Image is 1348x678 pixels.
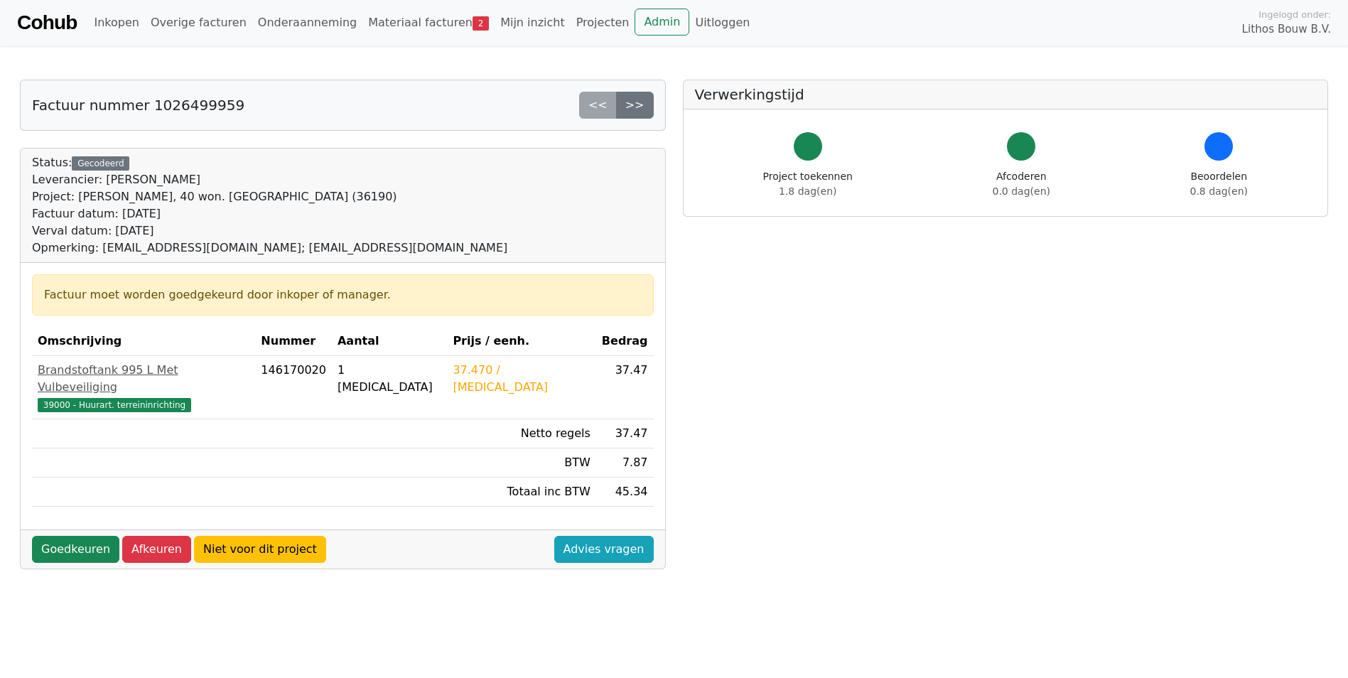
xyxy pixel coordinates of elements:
span: 2 [473,16,489,31]
div: 37.470 / [MEDICAL_DATA] [453,362,590,396]
h5: Factuur nummer 1026499959 [32,97,244,114]
td: 7.87 [596,448,654,478]
a: Materiaal facturen2 [362,9,495,37]
a: Overige facturen [145,9,252,37]
div: Opmerking: [EMAIL_ADDRESS][DOMAIN_NAME]; [EMAIL_ADDRESS][DOMAIN_NAME] [32,240,507,257]
div: Leverancier: [PERSON_NAME] [32,171,507,188]
span: Ingelogd onder: [1258,8,1331,21]
div: Status: [32,154,507,257]
div: Factuur moet worden goedgekeurd door inkoper of manager. [44,286,642,303]
a: >> [616,92,654,119]
span: 0.8 dag(en) [1190,185,1248,197]
span: Lithos Bouw B.V. [1242,21,1331,38]
span: 1.8 dag(en) [779,185,836,197]
a: Advies vragen [554,536,654,563]
a: Onderaanneming [252,9,362,37]
a: Niet voor dit project [194,536,326,563]
th: Omschrijving [32,327,255,356]
td: 146170020 [255,356,332,419]
div: Brandstoftank 995 L Met Vulbeveiliging [38,362,249,396]
div: Project: [PERSON_NAME], 40 won. [GEOGRAPHIC_DATA] (36190) [32,188,507,205]
td: Totaal inc BTW [447,478,595,507]
div: Gecodeerd [72,156,129,171]
th: Aantal [332,327,447,356]
span: 0.0 dag(en) [993,185,1050,197]
td: Netto regels [447,419,595,448]
div: Afcoderen [993,169,1050,199]
th: Prijs / eenh. [447,327,595,356]
th: Bedrag [596,327,654,356]
td: 37.47 [596,419,654,448]
div: Verval datum: [DATE] [32,222,507,240]
h5: Verwerkingstijd [695,86,1317,103]
div: 1 [MEDICAL_DATA] [338,362,441,396]
th: Nummer [255,327,332,356]
td: 45.34 [596,478,654,507]
div: Beoordelen [1190,169,1248,199]
td: BTW [447,448,595,478]
a: Projecten [571,9,635,37]
a: Brandstoftank 995 L Met Vulbeveiliging39000 - Huurart. terreininrichting [38,362,249,413]
a: Goedkeuren [32,536,119,563]
div: Project toekennen [763,169,853,199]
div: Factuur datum: [DATE] [32,205,507,222]
a: Admin [635,9,689,36]
a: Uitloggen [689,9,755,37]
a: Afkeuren [122,536,191,563]
td: 37.47 [596,356,654,419]
a: Inkopen [88,9,144,37]
a: Cohub [17,6,77,40]
a: Mijn inzicht [495,9,571,37]
span: 39000 - Huurart. terreininrichting [38,398,191,412]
